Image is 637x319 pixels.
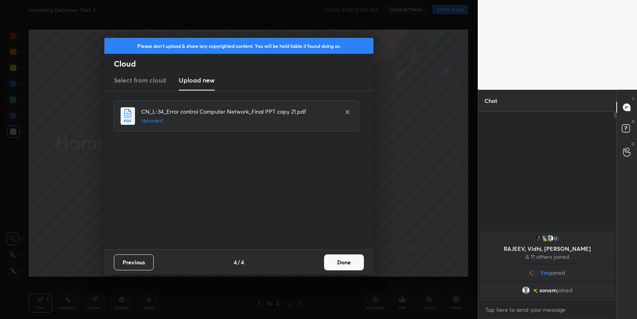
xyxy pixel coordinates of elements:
[632,96,635,102] p: T
[141,117,336,124] h5: Uploaded
[485,254,610,260] p: & 11 others joined
[541,234,549,242] img: 3
[552,234,560,242] div: 11
[540,270,550,276] span: You
[234,258,237,266] h4: 4
[539,287,557,293] span: sonam
[238,258,240,266] h4: /
[114,59,373,69] h2: Cloud
[522,286,530,294] img: default.png
[550,270,565,276] span: joined
[535,234,543,242] img: 502763f7de534305ba91f5db60a7fe41.jpg
[141,107,336,116] h4: CN_L-34_Error control Computer Network_Final PPT copy 21.pdf
[104,38,373,54] div: Please don't upload & share any copyrighted content. You will be held liable if found doing so.
[632,118,635,124] p: D
[478,230,616,300] div: grid
[533,289,538,293] img: no-rating-badge.077c3623.svg
[529,269,537,277] img: 0cf1bf49248344338ee83de1f04af710.9781463_3
[114,254,154,270] button: Previous
[324,254,364,270] button: Done
[241,258,244,266] h4: 4
[557,287,573,293] span: joined
[485,246,610,252] p: RAJEEV, Vidhi, [PERSON_NAME]
[546,234,554,242] img: default.png
[631,141,635,147] p: G
[179,75,215,85] h3: Upload new
[478,90,504,111] p: Chat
